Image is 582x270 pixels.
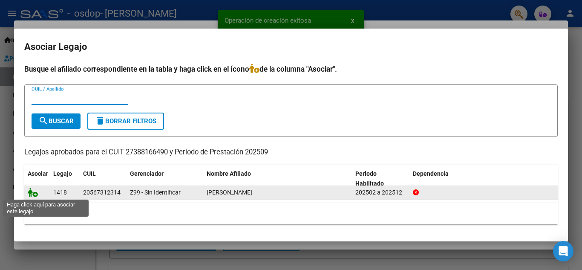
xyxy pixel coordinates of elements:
[413,170,449,177] span: Dependencia
[32,113,81,129] button: Buscar
[24,64,558,75] h4: Busque el afiliado correspondiente en la tabla y haga click en el ícono de la columna "Asociar".
[24,165,50,193] datatable-header-cell: Asociar
[130,189,181,196] span: Z99 - Sin Identificar
[38,116,49,126] mat-icon: search
[127,165,203,193] datatable-header-cell: Gerenciador
[24,203,558,224] div: 1 registros
[53,170,72,177] span: Legajo
[207,189,252,196] span: RAMIREZ VERGES IGNACIO
[553,241,573,261] div: Open Intercom Messenger
[53,189,67,196] span: 1418
[203,165,352,193] datatable-header-cell: Nombre Afiliado
[38,117,74,125] span: Buscar
[83,188,121,197] div: 20567312314
[130,170,164,177] span: Gerenciador
[207,170,251,177] span: Nombre Afiliado
[80,165,127,193] datatable-header-cell: CUIL
[24,147,558,158] p: Legajos aprobados para el CUIT 27388166490 y Período de Prestación 202509
[83,170,96,177] span: CUIL
[28,170,48,177] span: Asociar
[95,117,156,125] span: Borrar Filtros
[24,39,558,55] h2: Asociar Legajo
[355,170,384,187] span: Periodo Habilitado
[355,188,406,197] div: 202502 a 202512
[87,113,164,130] button: Borrar Filtros
[352,165,409,193] datatable-header-cell: Periodo Habilitado
[50,165,80,193] datatable-header-cell: Legajo
[95,116,105,126] mat-icon: delete
[409,165,558,193] datatable-header-cell: Dependencia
